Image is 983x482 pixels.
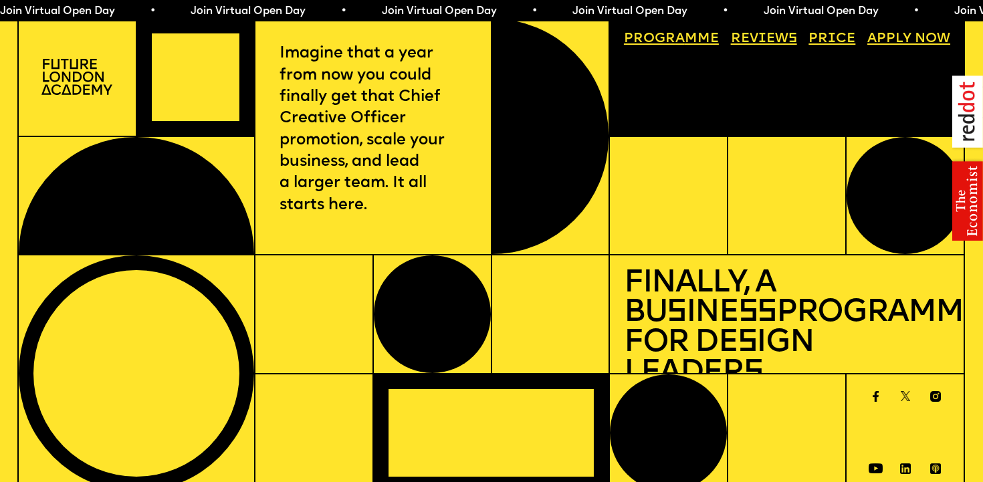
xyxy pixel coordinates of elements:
[531,6,537,17] span: •
[675,32,685,45] span: a
[744,358,763,389] span: s
[861,25,957,53] a: Apply now
[667,297,686,329] span: s
[624,269,950,389] h1: Finally, a Bu ine Programme for De ign Leader
[867,32,877,45] span: A
[724,25,803,53] a: Reviews
[912,6,918,17] span: •
[617,25,726,53] a: Programme
[722,6,728,17] span: •
[340,6,346,17] span: •
[738,297,776,329] span: ss
[802,25,862,53] a: Price
[280,43,466,216] p: Imagine that a year from now you could finally get that Chief Creative Officer promotion, scale y...
[149,6,155,17] span: •
[738,328,757,359] span: s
